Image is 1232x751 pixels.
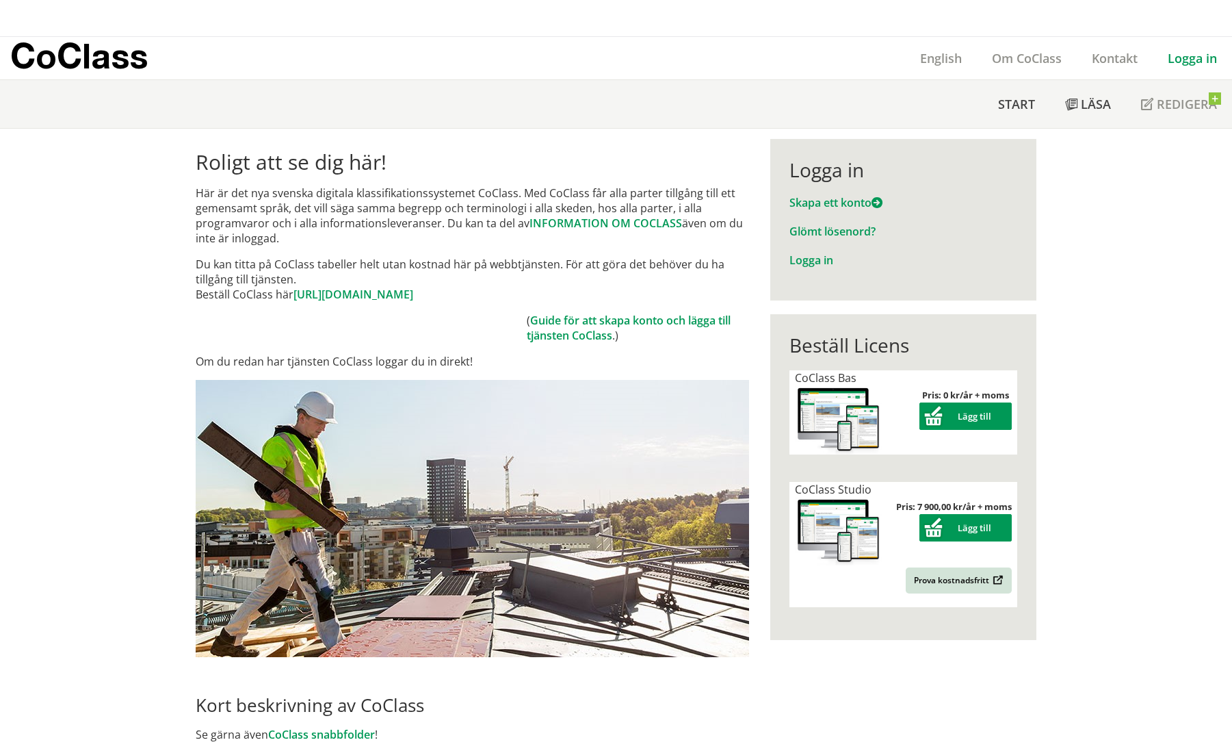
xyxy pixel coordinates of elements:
a: Guide för att skapa konto och lägga till tjänsten CoClass [527,313,731,343]
a: Logga in [789,253,833,268]
a: Läsa [1050,80,1126,128]
div: Logga in [789,158,1017,181]
span: CoClass Bas [795,370,856,385]
strong: Pris: 7 900,00 kr/år + moms [896,500,1012,513]
button: Lägg till [919,514,1012,542]
p: Här är det nya svenska digitala klassifikationssystemet CoClass. Med CoClass får alla parter till... [196,186,749,246]
p: Om du redan har tjänsten CoClass loggar du in direkt! [196,354,749,369]
h2: Kort beskrivning av CoClass [196,694,749,716]
a: English [905,50,977,66]
img: coclass-license.jpg [795,385,882,455]
img: coclass-license.jpg [795,497,882,566]
button: Lägg till [919,403,1012,430]
img: Outbound.png [991,575,1004,585]
a: Start [983,80,1050,128]
a: Om CoClass [977,50,1077,66]
div: Beställ Licens [789,333,1017,357]
p: CoClass [10,48,148,64]
a: Prova kostnadsfritt [906,568,1012,594]
a: Lägg till [919,522,1012,534]
span: Start [998,96,1035,112]
a: Logga in [1153,50,1232,66]
a: INFORMATION OM COCLASS [529,216,682,231]
a: Skapa ett konto [789,195,882,210]
a: CoClass snabbfolder [268,727,375,742]
h1: Roligt att se dig här! [196,150,749,175]
a: CoClass [10,37,177,79]
strong: Pris: 0 kr/år + moms [922,389,1009,401]
a: Lägg till [919,410,1012,422]
a: Glömt lösenord? [789,224,876,239]
td: ( .) [527,313,749,343]
p: Se gärna även ! [196,727,749,742]
span: Läsa [1081,96,1111,112]
span: CoClass Studio [795,482,871,497]
p: Du kan titta på CoClass tabeller helt utan kostnad här på webbtjänsten. För att göra det behöver ... [196,257,749,302]
a: Kontakt [1077,50,1153,66]
a: [URL][DOMAIN_NAME] [293,287,413,302]
img: login.jpg [196,380,749,657]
